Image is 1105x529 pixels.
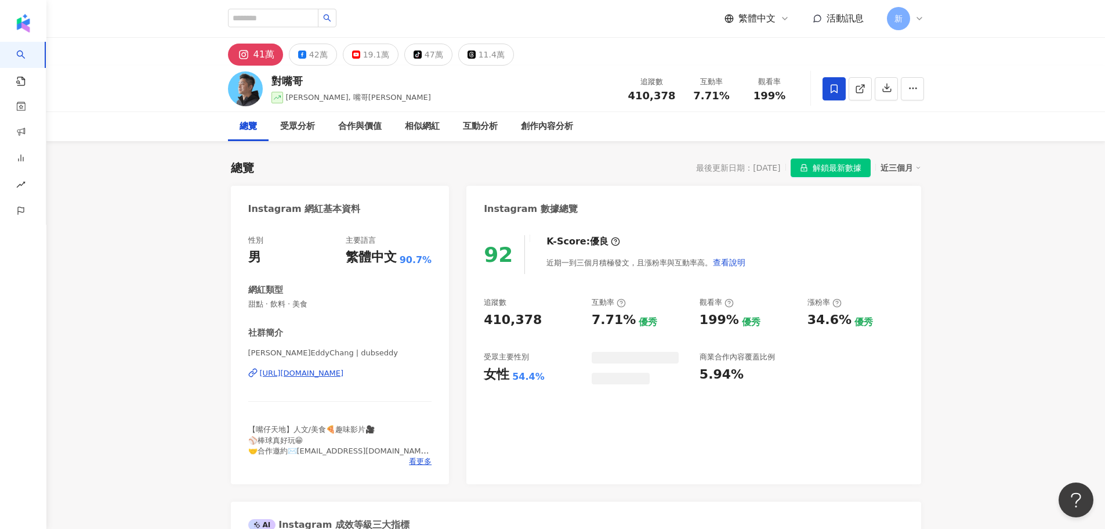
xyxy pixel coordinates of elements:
[228,44,283,66] button: 41萬
[248,203,361,215] div: Instagram 網紅基本資料
[16,173,26,199] span: rise
[807,311,852,329] div: 34.6%
[248,284,283,296] div: 網紅類型
[713,258,745,267] span: 查看說明
[346,249,397,267] div: 繁體中文
[405,120,440,134] div: 相似網紅
[479,46,505,63] div: 11.4萬
[800,164,808,172] span: lock
[484,311,542,329] div: 410,378
[484,297,506,308] div: 追蹤數
[409,456,432,467] span: 看更多
[546,235,620,248] div: K-Score :
[253,46,274,63] div: 41萬
[280,120,315,134] div: 受眾分析
[400,254,432,267] span: 90.7%
[700,297,734,308] div: 觀看率
[484,352,529,362] div: 受眾主要性別
[16,42,39,87] a: search
[700,352,775,362] div: 商業合作內容覆蓋比例
[343,44,398,66] button: 19.1萬
[813,159,861,178] span: 解鎖最新數據
[742,316,760,329] div: 優秀
[628,89,676,102] span: 410,378
[271,74,431,88] div: 對嘴哥
[309,46,328,63] div: 42萬
[425,46,443,63] div: 47萬
[231,160,254,176] div: 總覽
[228,71,263,106] img: KOL Avatar
[404,44,452,66] button: 47萬
[690,76,734,88] div: 互動率
[592,297,626,308] div: 互動率
[248,327,283,339] div: 社群簡介
[628,76,676,88] div: 追蹤數
[323,14,331,22] span: search
[696,163,780,172] div: 最後更新日期：[DATE]
[338,120,382,134] div: 合作與價值
[458,44,514,66] button: 11.4萬
[248,368,432,379] a: [URL][DOMAIN_NAME]
[521,120,573,134] div: 創作內容分析
[346,235,376,246] div: 主要語言
[894,12,903,25] span: 新
[484,366,509,384] div: 女性
[363,46,389,63] div: 19.1萬
[14,14,32,33] img: logo icon
[590,235,608,248] div: 優良
[248,299,432,310] span: 甜點 · 飲料 · 美食
[286,93,431,102] span: [PERSON_NAME], 嘴哥[PERSON_NAME]
[807,297,842,308] div: 漲粉率
[463,120,498,134] div: 互動分析
[712,251,746,274] button: 查看說明
[854,316,873,329] div: 優秀
[753,90,786,102] span: 199%
[240,120,257,134] div: 總覽
[592,311,636,329] div: 7.71%
[1059,483,1093,517] iframe: Help Scout Beacon - Open
[791,159,871,177] button: 解鎖最新數據
[260,368,344,379] div: [URL][DOMAIN_NAME]
[881,160,921,175] div: 近三個月
[639,316,657,329] div: 優秀
[546,251,746,274] div: 近期一到三個月積極發文，且漲粉率與互動率高。
[512,370,545,383] div: 54.4%
[248,425,429,466] span: 【嘴仔天地】人文/美食🍕趣味影片🎥 ⚾️棒球真好玩😁 🤝合作邀約✉️[EMAIL_ADDRESS][DOMAIN_NAME] Line貼圖已上架真冰涼👇下面連結🔗
[748,76,792,88] div: 觀看率
[827,13,864,24] span: 活動訊息
[700,311,739,329] div: 199%
[289,44,337,66] button: 42萬
[248,348,432,358] span: [PERSON_NAME]EddyChang | dubseddy
[700,366,744,384] div: 5.94%
[693,90,729,102] span: 7.71%
[484,203,578,215] div: Instagram 數據總覽
[248,249,261,267] div: 男
[484,243,513,267] div: 92
[248,235,263,246] div: 性別
[738,12,776,25] span: 繁體中文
